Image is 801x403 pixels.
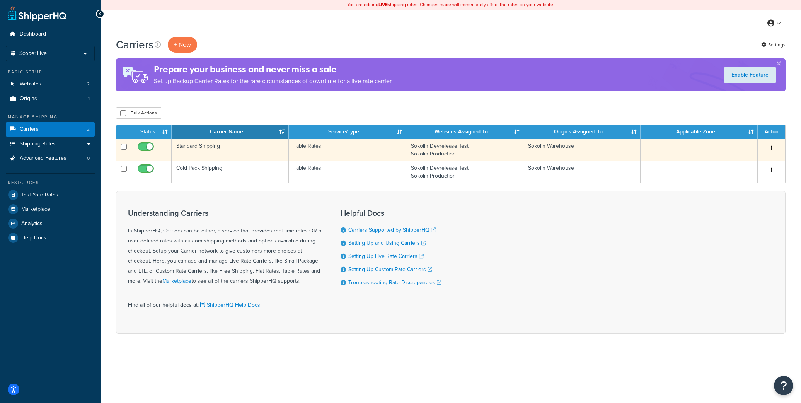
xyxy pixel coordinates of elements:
div: Resources [6,179,95,186]
div: Find all of our helpful docs at: [128,294,321,310]
th: Carrier Name: activate to sort column ascending [172,125,289,139]
span: Advanced Features [20,155,66,162]
span: Dashboard [20,31,46,38]
span: 0 [87,155,90,162]
a: Setting Up and Using Carriers [348,239,426,247]
li: Websites [6,77,95,91]
th: Applicable Zone: activate to sort column ascending [641,125,758,139]
a: Marketplace [6,202,95,216]
th: Websites Assigned To: activate to sort column ascending [406,125,523,139]
td: Table Rates [289,139,406,161]
div: Basic Setup [6,69,95,75]
a: Carriers Supported by ShipperHQ [348,226,436,234]
th: Service/Type: activate to sort column ascending [289,125,406,139]
b: LIVE [378,1,388,8]
p: Set up Backup Carrier Rates for the rare circumstances of downtime for a live rate carrier. [154,76,393,87]
div: In ShipperHQ, Carriers can be either, a service that provides real-time rates OR a user-defined r... [128,209,321,286]
span: Scope: Live [19,50,47,57]
span: Test Your Rates [21,192,58,198]
h1: Carriers [116,37,153,52]
td: Standard Shipping [172,139,289,161]
img: ad-rules-rateshop-fe6ec290ccb7230408bd80ed9643f0289d75e0ffd9eb532fc0e269fcd187b520.png [116,58,154,91]
span: Help Docs [21,235,46,241]
td: Sokolin Warehouse [523,161,641,183]
span: Websites [20,81,41,87]
a: Origins 1 [6,92,95,106]
a: ShipperHQ Help Docs [199,301,260,309]
span: 2 [87,81,90,87]
th: Status: activate to sort column ascending [131,125,172,139]
a: Advanced Features 0 [6,151,95,166]
td: Sokolin Devrelease Test Sokolin Production [406,161,523,183]
span: Shipping Rules [20,141,56,147]
span: Marketplace [21,206,50,213]
h4: Prepare your business and never miss a sale [154,63,393,76]
th: Action [758,125,785,139]
h3: Understanding Carriers [128,209,321,217]
div: Manage Shipping [6,114,95,120]
a: Analytics [6,217,95,231]
td: Sokolin Devrelease Test Sokolin Production [406,139,523,161]
li: Advanced Features [6,151,95,166]
li: Origins [6,92,95,106]
a: Carriers 2 [6,122,95,137]
a: Marketplace [162,277,191,285]
button: + New [168,37,197,53]
th: Origins Assigned To: activate to sort column ascending [523,125,641,139]
h3: Helpful Docs [341,209,441,217]
span: Analytics [21,220,43,227]
span: Carriers [20,126,39,133]
a: Troubleshooting Rate Discrepancies [348,278,441,287]
button: Bulk Actions [116,107,161,119]
a: Help Docs [6,231,95,245]
td: Sokolin Warehouse [523,139,641,161]
a: Test Your Rates [6,188,95,202]
span: 1 [88,96,90,102]
a: Enable Feature [724,67,776,83]
a: Dashboard [6,27,95,41]
span: 2 [87,126,90,133]
td: Table Rates [289,161,406,183]
a: Websites 2 [6,77,95,91]
button: Open Resource Center [774,376,793,395]
a: Setting Up Live Rate Carriers [348,252,424,260]
a: Setting Up Custom Rate Carriers [348,265,432,273]
span: Origins [20,96,37,102]
td: Cold Pack Shipping [172,161,289,183]
a: ShipperHQ Home [8,6,66,21]
li: Carriers [6,122,95,137]
a: Shipping Rules [6,137,95,151]
a: Settings [761,39,786,50]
